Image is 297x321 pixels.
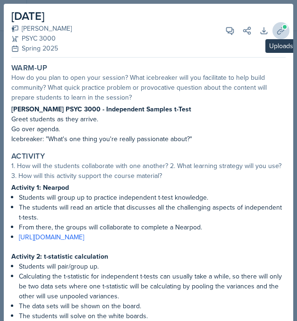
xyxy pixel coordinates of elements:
[19,193,286,203] p: Students will group up to practice independent t-test knowledge.
[11,114,286,124] p: Greet students as they arrive.
[19,262,286,271] p: Students will pair/group up.
[11,24,72,34] div: [PERSON_NAME]
[11,252,108,261] strong: Activity 2: t-statistic calculation
[19,222,286,232] p: From there, the groups will collaborate to complete a Nearpod.
[19,301,286,311] p: The data sets will be shown on the board.
[272,22,289,39] button: Uploads
[11,63,48,73] label: Warm-Up
[11,183,69,192] strong: Activity 1: Nearpod
[11,152,45,161] label: Activity
[11,73,286,102] div: How do you plan to open your session? What icebreaker will you facilitate to help build community...
[19,203,286,222] p: The students will read an article that discusses all the challenging aspects of independent t-tests.
[11,43,72,53] div: Spring 2025
[11,161,286,181] div: 1. How will the students collaborate with one another? 2. What learning strategy will you use? 3....
[19,271,286,301] p: Calculating the t-statistic for independent t-tests can usually take a while, so there will only ...
[19,232,84,242] a: [URL][DOMAIN_NAME]
[11,124,286,134] p: Go over agenda.
[11,8,72,25] h2: [DATE]
[11,104,191,114] strong: [PERSON_NAME] PSYC 3000 - Independent Samples t-Test
[11,134,286,144] p: Icebreaker: "What's one thing you're really passionate about?"
[11,34,72,43] div: PSYC 3000
[19,311,286,321] p: The students will solve on the white boards.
